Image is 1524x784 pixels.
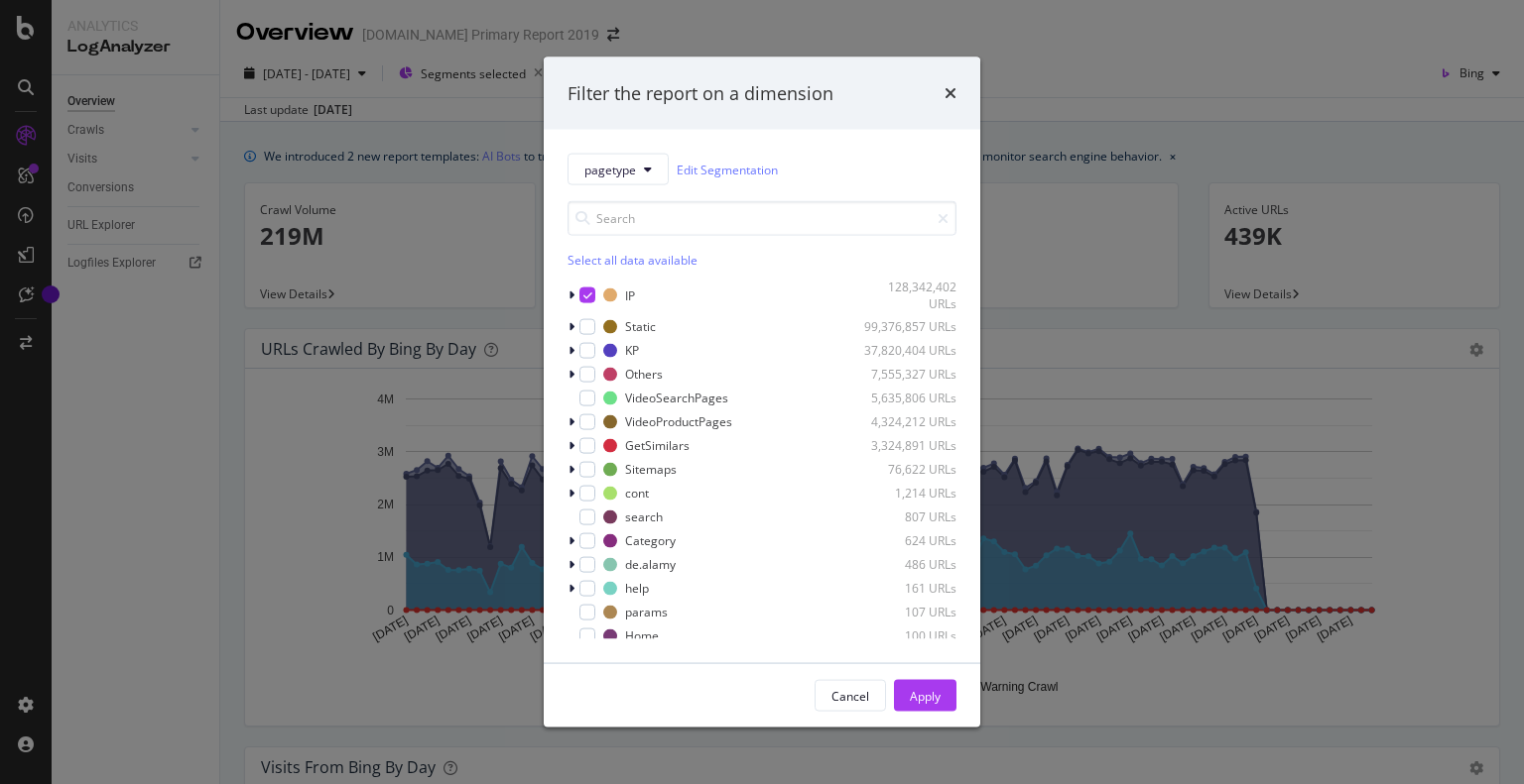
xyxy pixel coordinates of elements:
[859,508,956,525] div: 807 URLs
[584,161,636,177] span: pagetype
[568,201,956,236] input: Search
[625,532,676,549] div: Category
[859,413,956,430] div: 4,324,212 URLs
[625,437,690,454] div: GetSimilars
[568,252,956,269] div: Select all data available
[831,687,869,704] div: Cancel
[625,485,649,502] div: cont
[625,627,659,644] div: Home
[894,680,956,712] button: Apply
[625,461,677,478] div: Sitemaps
[625,342,639,359] div: KP
[859,390,956,406] div: 5,635,806 URLs
[859,342,956,359] div: 37,820,404 URLs
[945,80,956,106] div: times
[625,580,649,597] div: help
[677,159,778,179] a: Edit Segmentation
[625,286,635,303] div: IP
[1457,717,1504,764] iframe: Intercom live chat
[859,532,956,549] div: 624 URLs
[859,485,956,502] div: 1,214 URLs
[859,461,956,478] div: 76,622 URLs
[859,604,956,620] div: 107 URLs
[859,580,956,597] div: 161 URLs
[625,366,663,383] div: Others
[625,604,668,620] div: params
[568,80,833,106] div: Filter the report on a dimension
[859,279,956,312] div: 128,342,402 URLs
[625,413,732,430] div: VideoProductPages
[859,556,956,573] div: 486 URLs
[859,318,956,335] div: 99,376,857 URLs
[568,154,669,185] button: pagetype
[625,318,656,335] div: Static
[859,366,956,383] div: 7,555,327 URLs
[859,627,956,644] div: 100 URLs
[625,556,676,573] div: de.alamy
[625,390,728,406] div: VideoSearchPages
[815,680,886,712] button: Cancel
[544,56,980,728] div: modal
[625,508,663,525] div: search
[859,437,956,454] div: 3,324,891 URLs
[910,687,941,704] div: Apply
